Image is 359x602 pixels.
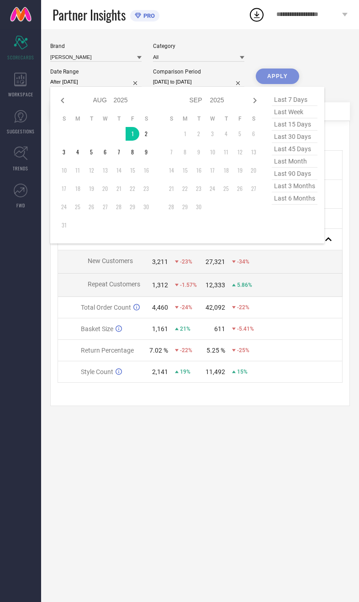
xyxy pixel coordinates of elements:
[153,69,244,75] div: Comparison Period
[139,200,153,214] td: Sat Aug 30 2025
[139,127,153,141] td: Sat Aug 02 2025
[272,106,317,118] span: last week
[164,145,178,159] td: Sun Sep 07 2025
[247,182,260,195] td: Sat Sep 27 2025
[233,182,247,195] td: Fri Sep 26 2025
[57,95,68,106] div: Previous month
[180,347,192,354] span: -22%
[57,115,71,122] th: Sunday
[81,304,131,311] span: Total Order Count
[71,145,84,159] td: Mon Aug 04 2025
[126,200,139,214] td: Fri Aug 29 2025
[50,69,142,75] div: Date Range
[206,164,219,177] td: Wed Sep 17 2025
[84,182,98,195] td: Tue Aug 19 2025
[192,200,206,214] td: Tue Sep 30 2025
[71,164,84,177] td: Mon Aug 11 2025
[180,369,190,375] span: 19%
[57,200,71,214] td: Sun Aug 24 2025
[57,218,71,232] td: Sun Aug 31 2025
[178,200,192,214] td: Mon Sep 29 2025
[112,145,126,159] td: Thu Aug 07 2025
[247,164,260,177] td: Sat Sep 20 2025
[219,115,233,122] th: Thursday
[233,127,247,141] td: Fri Sep 05 2025
[214,325,225,333] div: 611
[178,115,192,122] th: Monday
[152,325,168,333] div: 1,161
[112,200,126,214] td: Thu Aug 28 2025
[98,115,112,122] th: Wednesday
[206,127,219,141] td: Wed Sep 03 2025
[13,165,28,172] span: TRENDS
[84,200,98,214] td: Tue Aug 26 2025
[57,182,71,195] td: Sun Aug 17 2025
[81,368,113,375] span: Style Count
[126,115,139,122] th: Friday
[180,304,192,311] span: -24%
[152,281,168,289] div: 1,312
[237,259,249,265] span: -34%
[153,77,244,87] input: Select comparison period
[219,145,233,159] td: Thu Sep 11 2025
[53,5,126,24] span: Partner Insights
[272,192,317,205] span: last 6 months
[7,54,34,61] span: SCORECARDS
[192,182,206,195] td: Tue Sep 23 2025
[219,127,233,141] td: Thu Sep 04 2025
[272,131,317,143] span: last 30 days
[178,145,192,159] td: Mon Sep 08 2025
[164,115,178,122] th: Sunday
[272,155,317,168] span: last month
[247,145,260,159] td: Sat Sep 13 2025
[206,368,225,375] div: 11,492
[88,280,140,288] span: Repeat Customers
[152,368,168,375] div: 2,141
[219,164,233,177] td: Thu Sep 18 2025
[152,304,168,311] div: 4,460
[164,182,178,195] td: Sun Sep 21 2025
[247,127,260,141] td: Sat Sep 06 2025
[206,304,225,311] div: 42,092
[233,115,247,122] th: Friday
[180,326,190,332] span: 21%
[206,145,219,159] td: Wed Sep 10 2025
[206,347,225,354] div: 5.25 %
[112,115,126,122] th: Thursday
[153,43,244,49] div: Category
[139,115,153,122] th: Saturday
[206,281,225,289] div: 12,333
[180,282,197,288] span: -1.57%
[139,164,153,177] td: Sat Aug 16 2025
[50,43,142,49] div: Brand
[192,145,206,159] td: Tue Sep 09 2025
[149,347,168,354] div: 7.02 %
[237,304,249,311] span: -22%
[139,182,153,195] td: Sat Aug 23 2025
[237,369,248,375] span: 15%
[272,180,317,192] span: last 3 months
[237,347,249,354] span: -25%
[8,91,33,98] span: WORKSPACE
[50,77,142,87] input: Select date range
[126,145,139,159] td: Fri Aug 08 2025
[152,258,168,265] div: 3,211
[126,164,139,177] td: Fri Aug 15 2025
[178,127,192,141] td: Mon Sep 01 2025
[71,182,84,195] td: Mon Aug 18 2025
[7,128,35,135] span: SUGGESTIONS
[237,326,254,332] span: -5.41%
[233,164,247,177] td: Fri Sep 19 2025
[192,164,206,177] td: Tue Sep 16 2025
[164,200,178,214] td: Sun Sep 28 2025
[98,182,112,195] td: Wed Aug 20 2025
[272,143,317,155] span: last 45 days
[180,259,192,265] span: -23%
[81,347,134,354] span: Return Percentage
[98,200,112,214] td: Wed Aug 27 2025
[71,200,84,214] td: Mon Aug 25 2025
[88,257,133,264] span: New Customers
[16,202,25,209] span: FWD
[206,115,219,122] th: Wednesday
[71,115,84,122] th: Monday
